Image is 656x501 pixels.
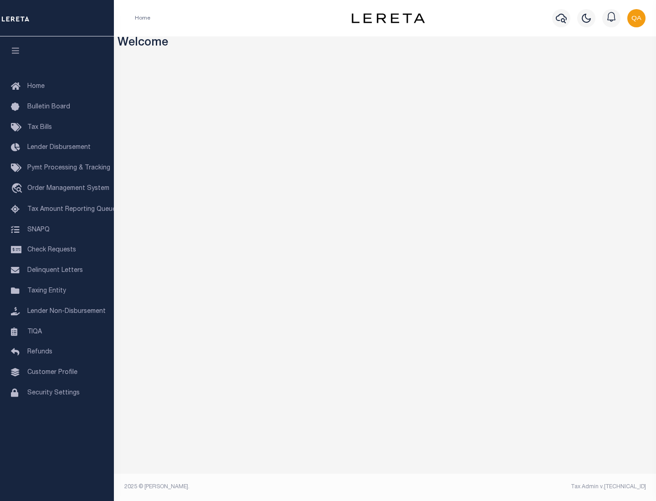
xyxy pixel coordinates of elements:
i: travel_explore [11,183,26,195]
img: svg+xml;base64,PHN2ZyB4bWxucz0iaHR0cDovL3d3dy53My5vcmcvMjAwMC9zdmciIHBvaW50ZXItZXZlbnRzPSJub25lIi... [627,9,646,27]
span: Check Requests [27,247,76,253]
span: TIQA [27,328,42,335]
span: SNAPQ [27,226,50,233]
span: Customer Profile [27,369,77,376]
span: Home [27,83,45,90]
span: Tax Amount Reporting Queue [27,206,116,213]
span: Refunds [27,349,52,355]
img: logo-dark.svg [352,13,425,23]
span: Delinquent Letters [27,267,83,274]
span: Security Settings [27,390,80,396]
span: Lender Non-Disbursement [27,308,106,315]
h3: Welcome [118,36,653,51]
li: Home [135,14,150,22]
span: Lender Disbursement [27,144,91,151]
span: Tax Bills [27,124,52,131]
span: Pymt Processing & Tracking [27,165,110,171]
span: Taxing Entity [27,288,66,294]
span: Bulletin Board [27,104,70,110]
div: 2025 © [PERSON_NAME]. [118,483,385,491]
div: Tax Admin v.[TECHNICAL_ID] [392,483,646,491]
span: Order Management System [27,185,109,192]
